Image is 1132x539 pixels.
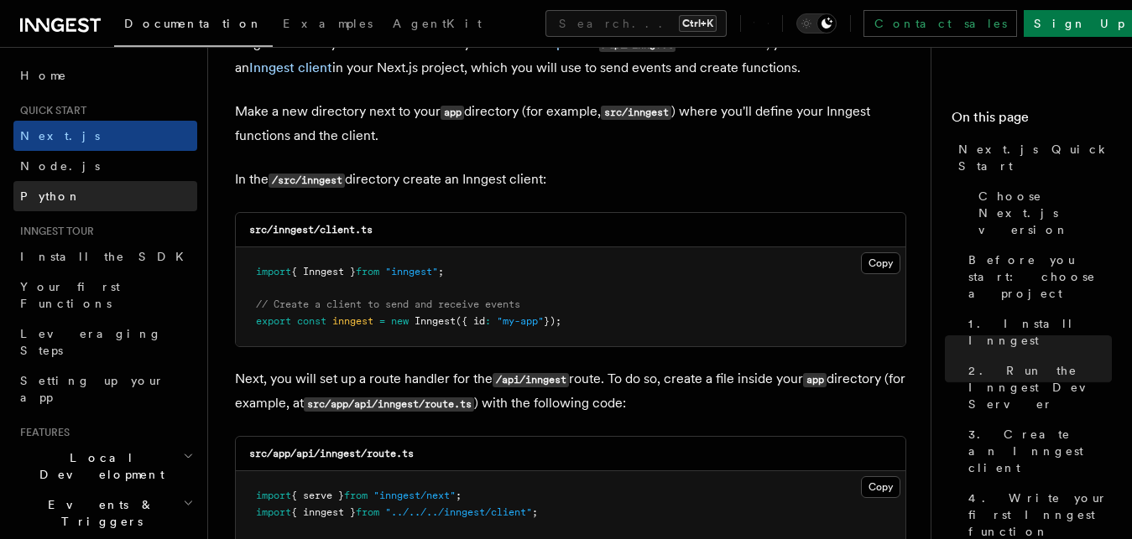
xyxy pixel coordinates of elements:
[124,17,263,30] span: Documentation
[13,121,197,151] a: Next.js
[978,188,1112,238] span: Choose Next.js version
[20,159,100,173] span: Node.js
[13,241,197,272] a: Install the SDK
[304,397,474,412] code: src/app/api/inngest/route.ts
[20,327,162,357] span: Leveraging Steps
[249,224,373,236] code: src/inngest/client.ts
[235,100,906,148] p: Make a new directory next to your directory (for example, ) where you'll define your Inngest func...
[532,506,538,518] span: ;
[256,266,291,277] span: import
[379,315,385,327] span: =
[497,315,544,327] span: "my-app"
[962,355,1112,419] a: 2. Run the Inngest Dev Server
[13,181,197,211] a: Python
[249,448,414,459] code: src/app/api/inngest/route.ts
[13,490,197,536] button: Events & Triggers
[13,104,86,117] span: Quick start
[256,315,291,327] span: export
[972,181,1112,245] a: Choose Next.js version
[391,315,409,327] span: new
[441,106,464,120] code: app
[20,189,81,203] span: Python
[456,315,485,327] span: ({ id
[291,506,356,518] span: { inngest }
[958,141,1112,174] span: Next.js Quick Start
[114,5,273,47] a: Documentation
[283,17,373,30] span: Examples
[968,426,1112,476] span: 3. Create an Inngest client
[249,60,332,75] a: Inngest client
[485,315,491,327] span: :
[601,106,671,120] code: src/inngest
[952,134,1112,181] a: Next.js Quick Start
[344,490,368,501] span: from
[20,374,164,404] span: Setting up your app
[235,32,906,80] p: Inngest invokes your functions securely via an at . To enable that, you will create an in your Ne...
[544,315,561,327] span: });
[13,60,197,91] a: Home
[356,266,379,277] span: from
[968,315,1112,349] span: 1. Install Inngest
[13,496,183,530] span: Events & Triggers
[962,419,1112,483] a: 3. Create an Inngest client
[438,266,444,277] span: ;
[235,168,906,192] p: In the directory create an Inngest client:
[256,490,291,501] span: import
[20,129,100,143] span: Next.js
[13,272,197,319] a: Your first Functions
[269,174,345,188] code: /src/inngest
[356,506,379,518] span: from
[861,476,900,498] button: Copy
[952,107,1112,134] h4: On this page
[20,250,194,263] span: Install the SDK
[393,17,482,30] span: AgentKit
[20,67,67,84] span: Home
[13,449,183,483] span: Local Development
[962,308,1112,355] a: 1. Install Inngest
[385,506,532,518] span: "../../../inngest/client"
[13,443,197,490] button: Local Development
[968,251,1112,302] span: Before you start: choose a project
[273,5,383,45] a: Examples
[968,362,1112,412] span: 2. Run the Inngest Dev Server
[297,315,326,327] span: const
[861,252,900,274] button: Copy
[13,365,197,412] a: Setting up your app
[679,15,717,32] kbd: Ctrl+K
[256,506,291,518] span: import
[235,367,906,416] p: Next, you will set up a route handler for the route. To do so, create a file inside your director...
[373,490,456,501] span: "inngest/next"
[13,151,197,181] a: Node.js
[456,490,462,501] span: ;
[385,266,438,277] span: "inngest"
[493,373,569,387] code: /api/inngest
[291,490,344,501] span: { serve }
[332,315,373,327] span: inngest
[962,245,1112,308] a: Before you start: choose a project
[256,298,520,310] span: // Create a client to send and receive events
[383,5,492,45] a: AgentKit
[20,280,120,310] span: Your first Functions
[863,10,1017,37] a: Contact sales
[803,373,827,387] code: app
[13,225,94,238] span: Inngest tour
[415,315,456,327] span: Inngest
[13,426,70,439] span: Features
[796,13,837,34] button: Toggle dark mode
[291,266,356,277] span: { Inngest }
[13,319,197,365] a: Leveraging Steps
[545,10,727,37] button: Search...Ctrl+K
